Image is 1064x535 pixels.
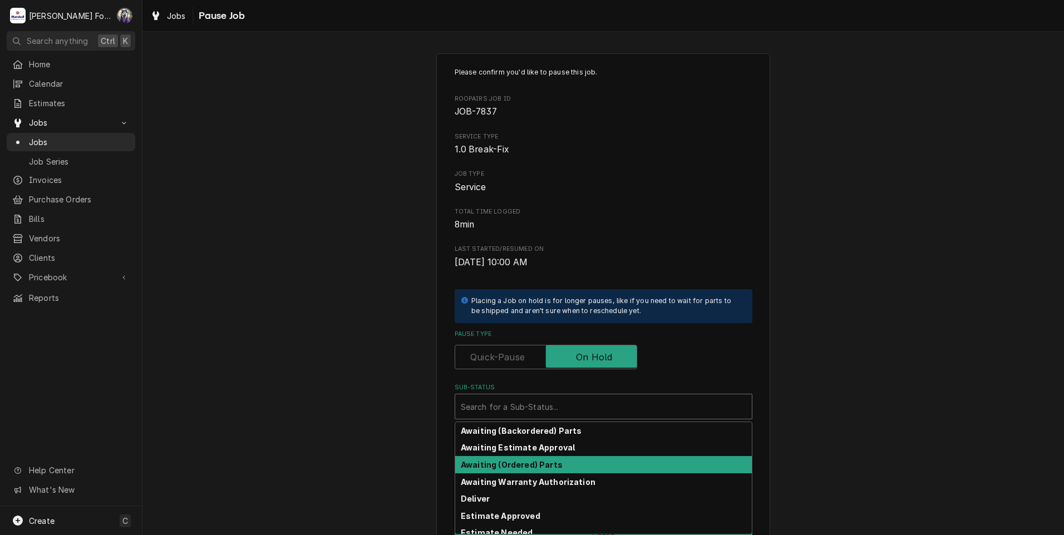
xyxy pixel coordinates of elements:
a: Go to Jobs [7,113,135,132]
span: Job Type [455,170,752,179]
div: Roopairs Job ID [455,95,752,118]
span: Roopairs Job ID [455,95,752,103]
span: Last Started/Resumed On [455,256,752,269]
span: Roopairs Job ID [455,105,752,118]
span: Pricebook [29,271,113,283]
a: Jobs [146,7,190,25]
a: Home [7,55,135,73]
span: Total Time Logged [455,218,752,231]
strong: Awaiting Estimate Approval [461,443,575,452]
span: Bills [29,213,130,225]
span: Job Series [29,156,130,167]
span: Jobs [29,117,113,128]
a: Job Series [7,152,135,171]
a: Estimates [7,94,135,112]
span: Calendar [29,78,130,90]
div: Pause Type [455,330,752,369]
span: Purchase Orders [29,194,130,205]
span: JOB-7837 [455,106,497,117]
div: Last Started/Resumed On [455,245,752,269]
strong: Awaiting (Ordered) Parts [461,460,563,469]
label: Sub-Status [455,383,752,392]
span: Vendors [29,232,130,244]
a: Vendors [7,229,135,247]
span: 1.0 Break-Fix [455,144,510,155]
span: Last Started/Resumed On [455,245,752,254]
a: Clients [7,249,135,267]
span: Service [455,182,486,192]
div: Service Type [455,132,752,156]
p: Please confirm you'd like to pause this job. [455,67,752,77]
div: Marshall Food Equipment Service's Avatar [10,8,26,23]
strong: Estimate Approved [461,511,540,521]
span: Clients [29,252,130,264]
span: C [122,515,128,527]
a: Go to What's New [7,480,135,499]
span: Jobs [167,10,186,22]
span: Reports [29,292,130,304]
span: [DATE] 10:00 AM [455,257,528,267]
a: Go to Help Center [7,461,135,479]
span: Invoices [29,174,130,186]
strong: Deliver [461,494,490,503]
div: [PERSON_NAME] Food Equipment Service [29,10,111,22]
span: Estimates [29,97,130,109]
div: Chris Murphy (103)'s Avatar [117,8,132,23]
div: C( [117,8,132,23]
span: What's New [29,484,129,496]
a: Bills [7,210,135,228]
button: Search anythingCtrlK [7,31,135,51]
a: Jobs [7,133,135,151]
span: K [123,35,128,47]
strong: Awaiting Warranty Authorization [461,477,595,487]
strong: Awaiting (Backordered) Parts [461,426,582,435]
div: Job Pause Form [455,67,752,498]
div: M [10,8,26,23]
span: Pause Job [195,8,245,23]
a: Purchase Orders [7,190,135,209]
div: Placing a Job on hold is for longer pauses, like if you need to wait for parts to be shipped and ... [471,296,741,316]
label: Pause Type [455,330,752,339]
span: Create [29,516,55,526]
span: Help Center [29,464,129,476]
span: Total Time Logged [455,207,752,216]
span: 8min [455,219,475,230]
span: Job Type [455,181,752,194]
a: Go to Pricebook [7,268,135,286]
span: Search anything [27,35,88,47]
span: Service Type [455,143,752,156]
div: Job Type [455,170,752,194]
div: Total Time Logged [455,207,752,231]
span: Home [29,58,130,70]
div: Sub-Status [455,383,752,419]
span: Service Type [455,132,752,141]
a: Reports [7,289,135,307]
a: Calendar [7,75,135,93]
a: Invoices [7,171,135,189]
span: Jobs [29,136,130,148]
span: Ctrl [101,35,115,47]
